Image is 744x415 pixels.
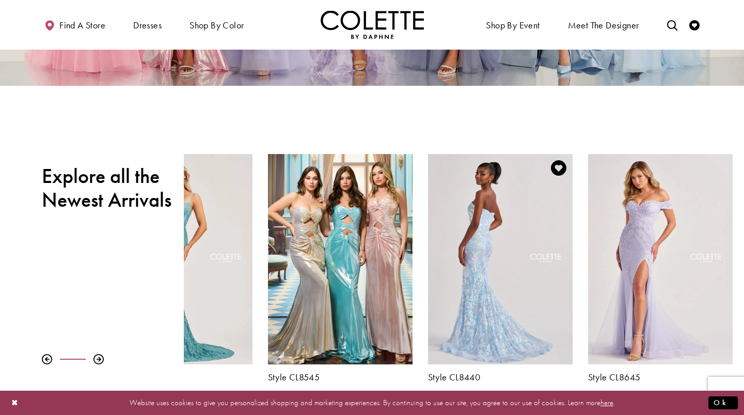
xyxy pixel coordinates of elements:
[687,10,702,39] a: Check Wishlist
[548,157,569,179] a: Add to Wishlist
[133,20,162,30] span: Dresses
[486,20,540,30] span: Shop By Event
[268,154,413,364] a: Visit Colette by Daphne Style No. CL8545 Page
[260,146,420,390] div: Colette by Daphne Style No. CL8545
[420,146,580,390] div: Colette by Daphne Style No. CL8440
[664,10,679,39] a: Toggle search
[708,396,738,409] button: Submit Dialog
[131,10,164,39] span: Dresses
[428,372,573,382] a: Style CL8440
[321,10,424,39] img: Colette by Daphne
[321,10,424,39] a: Visit Home Page
[74,396,670,410] p: Website uses cookies to give you personalized shopping and marketing experiences. By continuing t...
[483,10,542,39] span: Shop By Event
[428,154,573,364] a: Visit Colette by Daphne Style No. CL8440 Page
[42,164,176,212] h2: Explore all the Newest Arrivals
[42,10,108,39] a: Find a store
[59,20,105,30] span: Find a store
[588,372,733,382] h5: Style CL8645
[568,20,639,30] span: Meet the designer
[187,10,246,39] span: Shop by color
[580,146,740,390] div: Colette by Daphne Style No. CL8645
[6,394,24,412] button: Close Dialog
[588,154,733,364] a: Visit Colette by Daphne Style No. CL8645 Page
[268,372,413,382] a: Style CL8545
[189,20,244,30] span: Shop by color
[600,397,613,408] a: here
[565,10,642,39] a: Meet the designer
